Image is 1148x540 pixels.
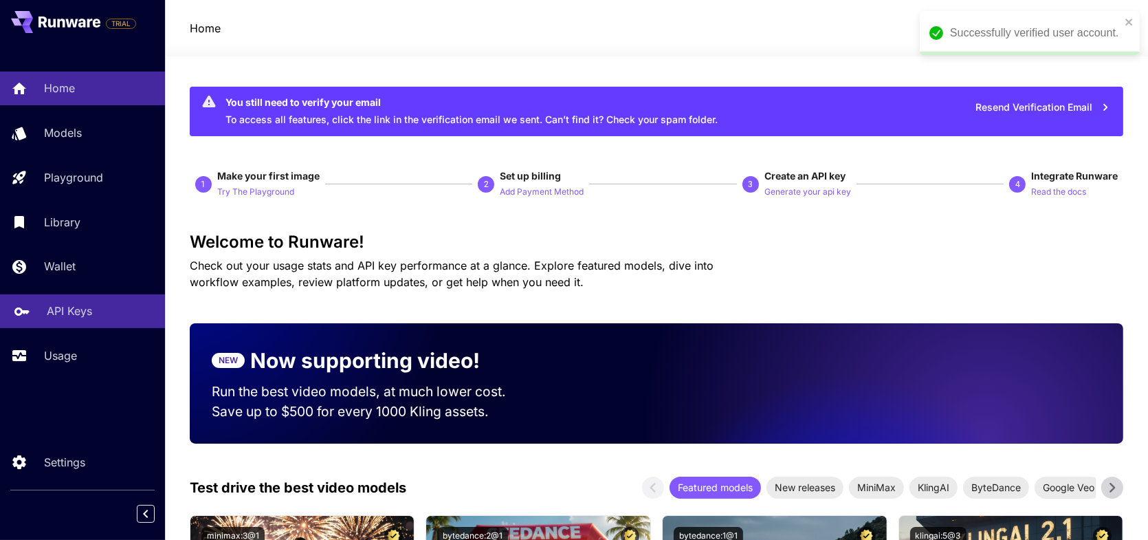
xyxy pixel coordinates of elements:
[190,259,714,289] span: Check out your usage stats and API key performance at a glance. Explore featured models, dive int...
[500,186,584,199] p: Add Payment Method
[217,186,294,199] p: Try The Playground
[963,477,1029,499] div: ByteDance
[190,20,221,36] a: Home
[212,402,532,422] p: Save up to $500 for every 1000 Kling assets.
[201,178,206,191] p: 1
[500,183,584,199] button: Add Payment Method
[225,95,718,109] div: You still need to verify your email
[217,183,294,199] button: Try The Playground
[500,170,561,182] span: Set up billing
[217,170,320,182] span: Make your first image
[484,178,489,191] p: 2
[190,20,221,36] nav: breadcrumb
[748,178,753,191] p: 3
[849,480,904,495] span: MiniMax
[44,258,76,274] p: Wallet
[670,480,761,495] span: Featured models
[44,454,85,471] p: Settings
[1035,477,1103,499] div: Google Veo
[106,15,136,32] span: Add your payment card to enable full platform functionality.
[147,501,165,526] div: Collapse sidebar
[190,233,1124,252] h3: Welcome to Runware!
[44,125,82,141] p: Models
[219,354,238,367] p: NEW
[1125,17,1134,28] button: close
[44,347,77,364] p: Usage
[670,477,761,499] div: Featured models
[190,477,406,498] p: Test drive the best video models
[968,94,1118,122] button: Resend Verification Email
[950,25,1121,41] div: Successfully verified user account.
[766,480,843,495] span: New releases
[212,382,532,402] p: Run the best video models, at much lower cost.
[1079,474,1148,540] iframe: Chat Widget
[963,480,1029,495] span: ByteDance
[44,80,75,96] p: Home
[764,186,851,199] p: Generate your api key
[1031,170,1118,182] span: Integrate Runware
[44,169,103,186] p: Playground
[250,345,480,376] p: Now supporting video!
[1031,186,1086,199] p: Read the docs
[909,477,958,499] div: KlingAI
[107,19,135,29] span: TRIAL
[849,477,904,499] div: MiniMax
[137,505,155,523] button: Collapse sidebar
[1015,178,1020,191] p: 4
[764,170,846,182] span: Create an API key
[764,183,851,199] button: Generate your api key
[225,91,718,132] div: To access all features, click the link in the verification email we sent. Can’t find it? Check yo...
[909,480,958,495] span: KlingAI
[47,303,92,319] p: API Keys
[1031,183,1086,199] button: Read the docs
[1035,480,1103,495] span: Google Veo
[766,477,843,499] div: New releases
[44,214,80,230] p: Library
